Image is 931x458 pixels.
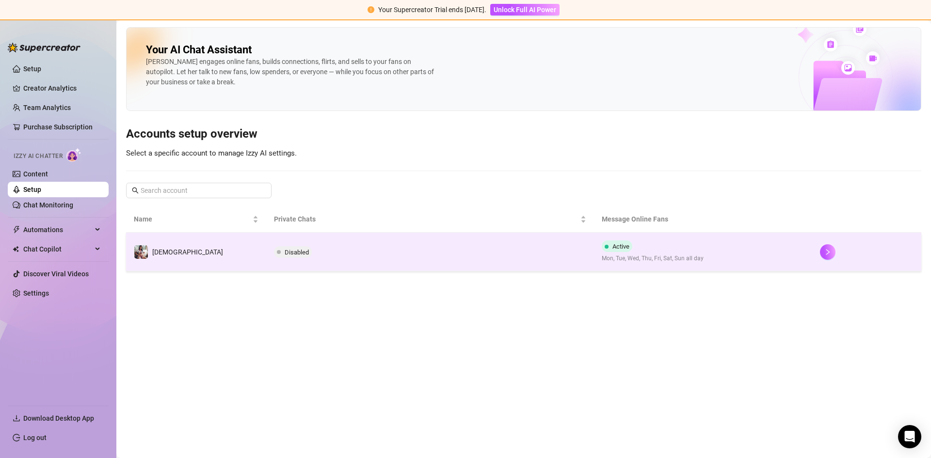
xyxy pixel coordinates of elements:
a: Chat Monitoring [23,201,73,209]
img: logo-BBDzfeDw.svg [8,43,80,52]
span: Chat Copilot [23,241,92,257]
th: Message Online Fans [594,206,812,233]
h3: Accounts setup overview [126,126,921,142]
th: Name [126,206,266,233]
button: right [820,244,835,260]
span: Download Desktop App [23,414,94,422]
a: Discover Viral Videos [23,270,89,278]
span: Your Supercreator Trial ends [DATE]. [378,6,486,14]
a: Unlock Full AI Power [490,6,560,14]
img: Chat Copilot [13,246,19,253]
span: search [132,187,139,194]
img: AI Chatter [66,148,81,162]
span: Automations [23,222,92,237]
span: thunderbolt [13,226,20,234]
a: Log out [23,434,47,442]
th: Private Chats [266,206,594,233]
a: Content [23,170,48,178]
span: Private Chats [274,214,578,224]
div: [PERSON_NAME] engages online fans, builds connections, flirts, and sells to your fans on autopilo... [146,57,437,87]
span: right [824,249,831,255]
h2: Your AI Chat Assistant [146,43,252,57]
span: Active [612,243,629,250]
span: Mon, Tue, Wed, Thu, Fri, Sat, Sun all day [602,254,704,263]
span: Name [134,214,251,224]
button: Unlock Full AI Power [490,4,560,16]
a: Creator Analytics [23,80,101,96]
span: [DEMOGRAPHIC_DATA] [152,248,223,256]
img: Lunita [134,245,148,259]
div: Open Intercom Messenger [898,425,921,448]
img: ai-chatter-content-library-cLFOSyPT.png [770,12,921,111]
span: Disabled [285,249,309,256]
a: Settings [23,289,49,297]
span: Unlock Full AI Power [494,6,556,14]
span: download [13,414,20,422]
a: Setup [23,186,41,193]
a: Team Analytics [23,104,71,111]
a: Setup [23,65,41,73]
a: Purchase Subscription [23,119,101,135]
span: exclamation-circle [368,6,374,13]
span: Izzy AI Chatter [14,152,63,161]
span: Select a specific account to manage Izzy AI settings. [126,149,297,158]
input: Search account [141,185,258,196]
